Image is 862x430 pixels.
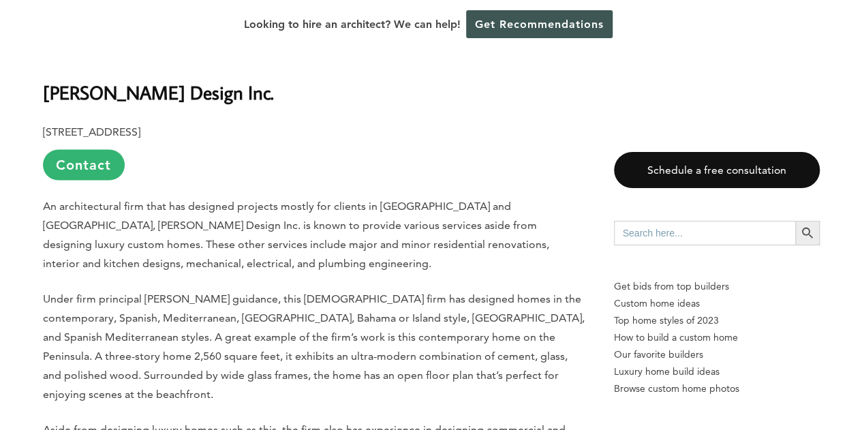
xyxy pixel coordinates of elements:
[614,380,820,397] a: Browse custom home photos
[466,10,613,38] a: Get Recommendations
[43,149,125,180] a: Contact
[614,278,820,295] p: Get bids from top builders
[614,329,820,346] a: How to build a custom home
[614,221,795,245] input: Search here...
[800,226,815,241] svg: Search
[614,346,820,363] a: Our favorite builders
[43,292,585,400] span: Under firm principal [PERSON_NAME] guidance, this [DEMOGRAPHIC_DATA] firm has designed homes in t...
[43,199,549,269] span: An architectural firm that has designed projects mostly for clients in [GEOGRAPHIC_DATA] and [GEO...
[614,152,820,188] a: Schedule a free consultation
[43,80,274,104] b: [PERSON_NAME] Design Inc.
[614,295,820,312] a: Custom home ideas
[614,363,820,380] a: Luxury home build ideas
[614,312,820,329] a: Top home styles of 2023
[43,125,140,138] b: [STREET_ADDRESS]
